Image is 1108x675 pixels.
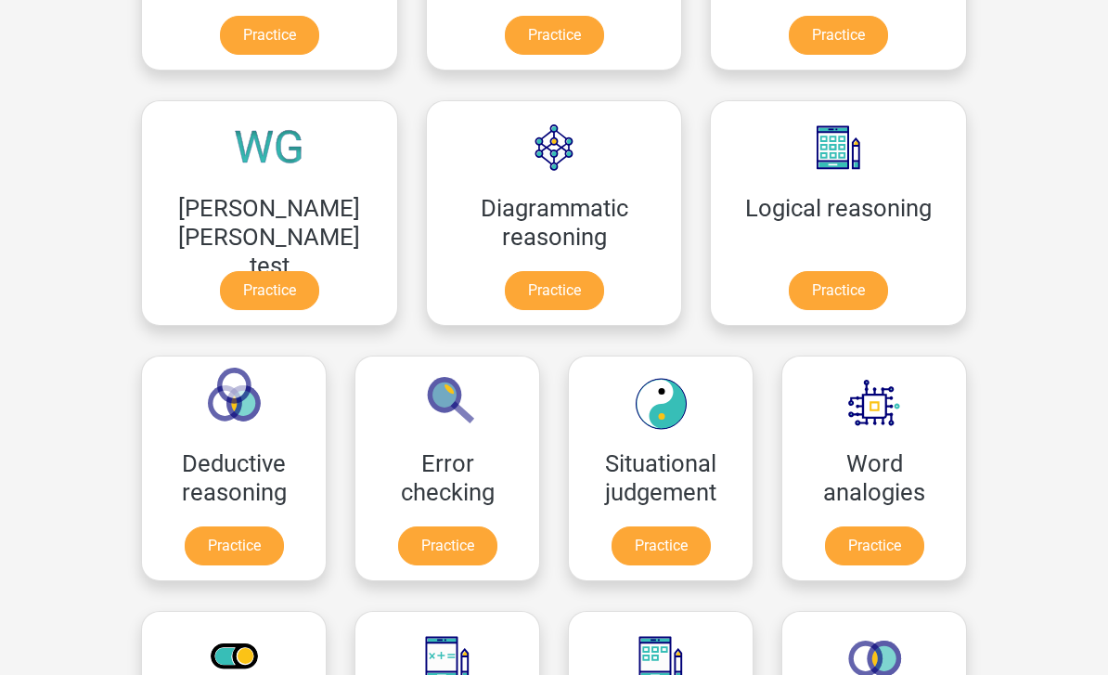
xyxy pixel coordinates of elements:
[505,271,604,310] a: Practice
[220,16,319,55] a: Practice
[789,271,888,310] a: Practice
[825,526,924,565] a: Practice
[505,16,604,55] a: Practice
[398,526,497,565] a: Practice
[789,16,888,55] a: Practice
[612,526,711,565] a: Practice
[185,526,284,565] a: Practice
[220,271,319,310] a: Practice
